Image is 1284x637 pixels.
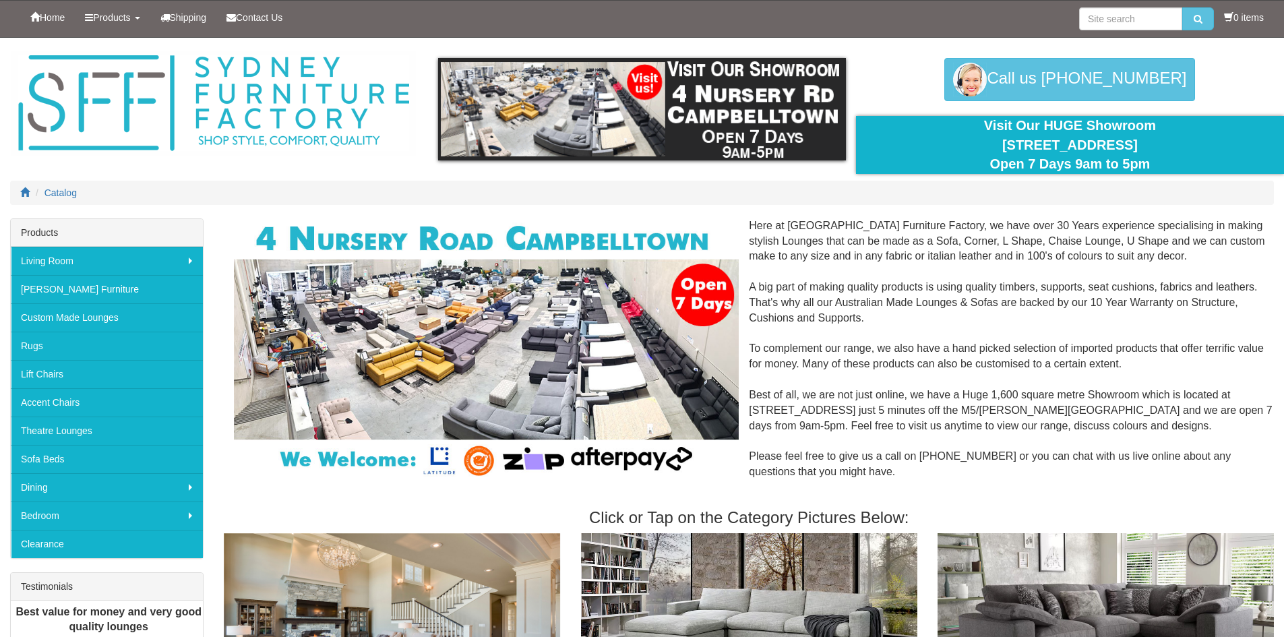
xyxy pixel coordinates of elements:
img: showroom.gif [438,58,846,160]
b: Best value for money and very good quality lounges [16,606,202,633]
a: Custom Made Lounges [11,303,203,332]
a: Accent Chairs [11,388,203,417]
a: Home [20,1,75,34]
img: Corner Modular Lounges [234,218,739,481]
span: Products [93,12,130,23]
div: Here at [GEOGRAPHIC_DATA] Furniture Factory, we have over 30 Years experience specialising in mak... [224,218,1274,495]
a: Theatre Lounges [11,417,203,445]
a: Bedroom [11,502,203,530]
a: Rugs [11,332,203,360]
a: Living Room [11,247,203,275]
div: Testimonials [11,573,203,601]
span: Shipping [170,12,207,23]
a: Contact Us [216,1,293,34]
a: Sofa Beds [11,445,203,473]
a: Dining [11,473,203,502]
div: Visit Our HUGE Showroom [STREET_ADDRESS] Open 7 Days 9am to 5pm [866,116,1274,174]
li: 0 items [1224,11,1264,24]
h3: Click or Tap on the Category Pictures Below: [224,509,1274,526]
div: Products [11,219,203,247]
a: Catalog [44,187,77,198]
span: Home [40,12,65,23]
a: [PERSON_NAME] Furniture [11,275,203,303]
a: Shipping [150,1,217,34]
span: Contact Us [236,12,282,23]
input: Site search [1079,7,1182,30]
a: Products [75,1,150,34]
a: Clearance [11,530,203,558]
img: Sydney Furniture Factory [11,51,416,156]
a: Lift Chairs [11,360,203,388]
